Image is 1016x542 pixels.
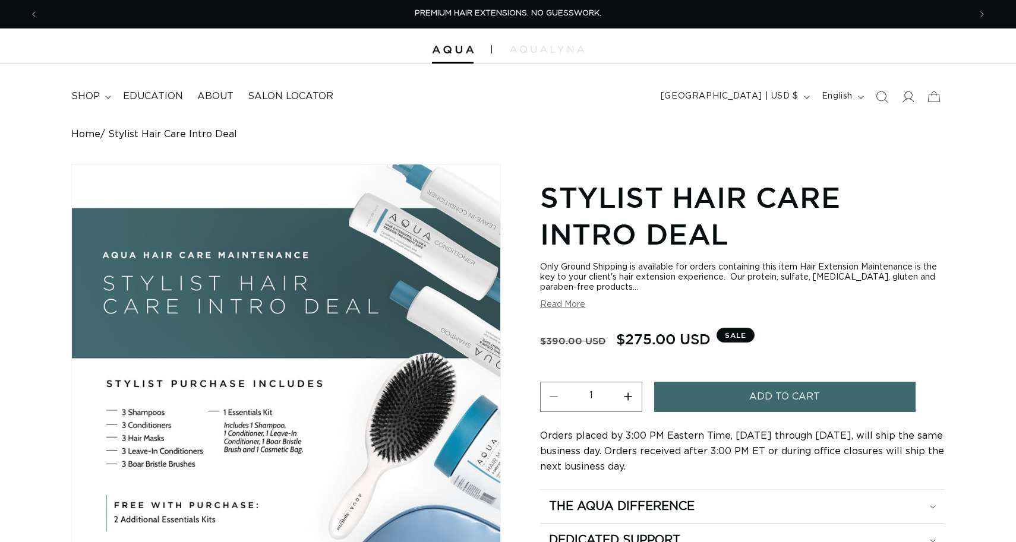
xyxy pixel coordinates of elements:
[71,129,100,140] a: Home
[241,83,340,110] a: Salon Locator
[969,3,995,26] button: Next announcement
[540,300,585,310] button: Read More
[540,329,606,352] s: $390.00 USD
[116,83,190,110] a: Education
[248,90,333,103] span: Salon Locator
[71,129,945,140] nav: breadcrumbs
[815,85,869,108] button: English
[123,90,183,103] span: Education
[869,84,895,110] summary: Search
[190,83,241,110] a: About
[197,90,234,103] span: About
[749,382,820,412] span: Add to cart
[549,499,695,514] h2: The Aqua Difference
[661,90,799,103] span: [GEOGRAPHIC_DATA] | USD $
[432,46,474,54] img: Aqua Hair Extensions
[540,179,945,253] h1: Stylist Hair Care Intro Deal
[654,85,815,108] button: [GEOGRAPHIC_DATA] | USD $
[510,46,584,53] img: aqualyna.com
[540,262,945,293] div: Only Ground Shipping is available for orders containing this item Hair Extension Maintenance is t...
[540,490,945,523] summary: The Aqua Difference
[64,83,116,110] summary: shop
[415,9,601,17] span: PREMIUM HAIR EXTENSIONS. NO GUESSWORK.
[108,129,237,140] span: Stylist Hair Care Intro Deal
[540,431,944,471] span: Orders placed by 3:00 PM Eastern Time, [DATE] through [DATE], will ship the same business day. Or...
[654,382,916,412] button: Add to cart
[71,90,100,103] span: shop
[21,3,47,26] button: Previous announcement
[616,328,711,350] span: $275.00 USD
[822,90,853,103] span: English
[717,328,755,343] span: Sale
